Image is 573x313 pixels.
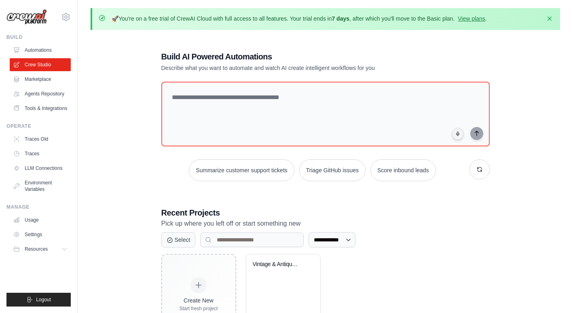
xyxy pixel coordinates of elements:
span: Logout [36,296,51,303]
button: Score inbound leads [370,159,436,181]
a: Automations [10,44,71,57]
a: Environment Variables [10,176,71,196]
h1: Build AI Powered Automations [161,51,433,62]
a: Settings [10,228,71,241]
h3: Recent Projects [161,207,490,218]
strong: 7 days [332,15,349,22]
p: Describe what you want to automate and watch AI create intelligent workflows for you [161,64,433,72]
button: Get new suggestions [469,159,490,180]
a: Traces [10,147,71,160]
a: Crew Studio [10,58,71,71]
a: Tools & Integrations [10,102,71,115]
div: Vintage & Antique Assessment & Listing Automation [253,261,302,268]
div: Build [6,34,71,40]
button: Logout [6,293,71,307]
a: LLM Connections [10,162,71,175]
div: Start fresh project [180,305,218,312]
span: Resources [25,246,48,252]
strong: 🚀 [112,15,118,22]
button: Click to speak your automation idea [452,128,464,140]
button: Select [161,232,196,247]
div: Manage [6,204,71,210]
a: Usage [10,214,71,226]
button: Triage GitHub issues [299,159,366,181]
div: Create New [180,296,218,305]
button: Resources [10,243,71,256]
img: Logo [6,9,47,25]
button: Summarize customer support tickets [189,159,294,181]
a: View plans [458,15,485,22]
p: Pick up where you left off or start something new [161,218,490,229]
div: Operate [6,123,71,129]
a: Marketplace [10,73,71,86]
a: Agents Repository [10,87,71,100]
a: Traces Old [10,133,71,146]
p: You're on a free trial of CrewAI Cloud with full access to all features. Your trial ends in , aft... [112,15,487,23]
